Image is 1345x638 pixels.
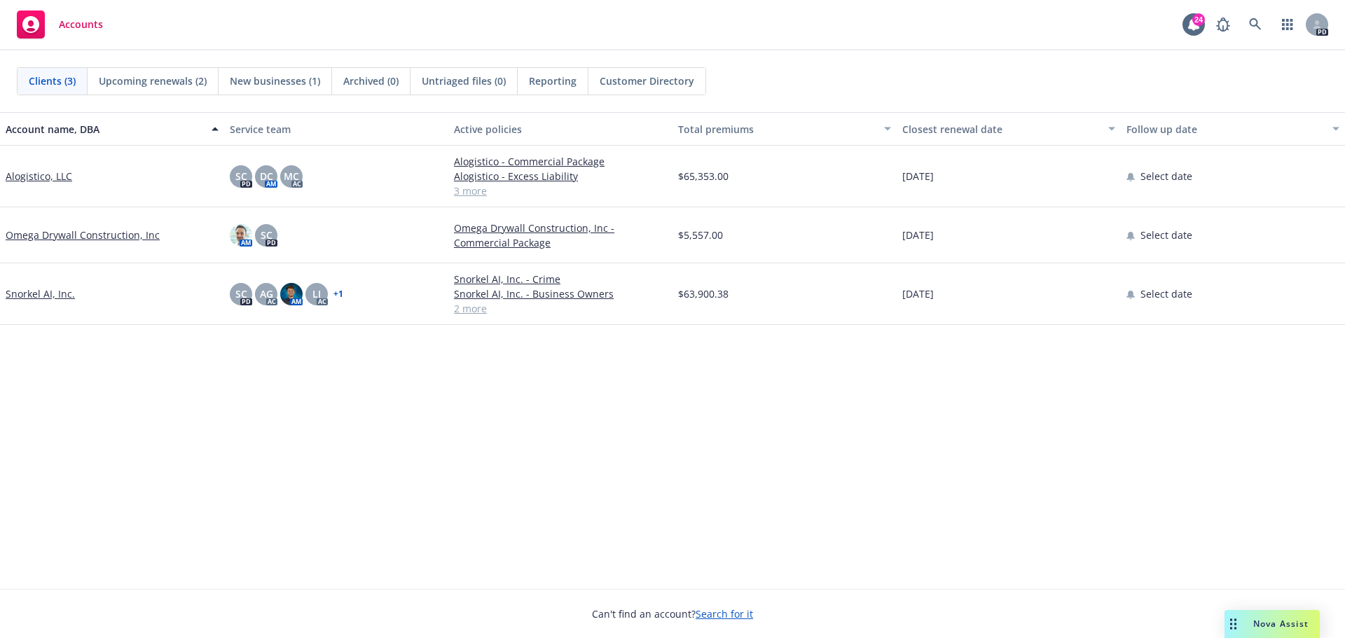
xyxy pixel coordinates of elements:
span: Clients (3) [29,74,76,88]
a: Alogistico - Commercial Package [454,154,667,169]
span: Select date [1140,169,1192,183]
span: Upcoming renewals (2) [99,74,207,88]
div: Drag to move [1225,610,1242,638]
button: Service team [224,112,448,146]
a: Omega Drywall Construction, Inc - Commercial Package [454,221,667,250]
a: + 1 [333,290,343,298]
span: Select date [1140,228,1192,242]
a: Alogistico, LLC [6,169,72,183]
div: Account name, DBA [6,122,203,137]
span: [DATE] [902,286,934,301]
span: Customer Directory [600,74,694,88]
div: Service team [230,122,443,137]
span: [DATE] [902,228,934,242]
a: Snorkel AI, Inc. - Business Owners [454,286,667,301]
a: Snorkel AI, Inc. - Crime [454,272,667,286]
span: Untriaged files (0) [422,74,506,88]
div: Active policies [454,122,667,137]
span: MC [284,169,299,183]
span: $63,900.38 [678,286,729,301]
div: Closest renewal date [902,122,1100,137]
a: Snorkel AI, Inc. [6,286,75,301]
span: Archived (0) [343,74,399,88]
span: Select date [1140,286,1192,301]
span: $5,557.00 [678,228,723,242]
span: Nova Assist [1253,618,1309,630]
span: $65,353.00 [678,169,729,183]
span: SC [235,169,247,183]
span: New businesses (1) [230,74,320,88]
a: Alogistico - Excess Liability [454,169,667,183]
a: Search for it [696,607,753,620]
a: Report a Bug [1209,11,1237,39]
div: 24 [1192,13,1205,26]
a: Search [1241,11,1269,39]
span: Can't find an account? [592,606,753,621]
button: Follow up date [1121,112,1345,146]
span: AG [260,286,273,301]
img: photo [280,283,303,305]
span: Reporting [529,74,577,88]
span: SC [235,286,247,301]
div: Follow up date [1126,122,1324,137]
a: Accounts [11,5,109,44]
div: Total premiums [678,122,876,137]
img: photo [230,224,252,247]
button: Nova Assist [1225,610,1320,638]
button: Total premiums [672,112,897,146]
span: LI [312,286,321,301]
span: DC [260,169,273,183]
button: Active policies [448,112,672,146]
span: Accounts [59,19,103,30]
a: 2 more [454,301,667,316]
span: SC [261,228,273,242]
a: Omega Drywall Construction, Inc [6,228,160,242]
button: Closest renewal date [897,112,1121,146]
a: 3 more [454,183,667,198]
a: Switch app [1274,11,1302,39]
span: [DATE] [902,169,934,183]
